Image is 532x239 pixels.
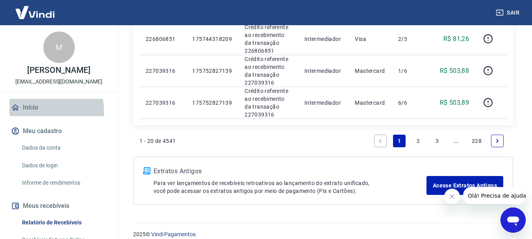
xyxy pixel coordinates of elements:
a: Next page [491,135,504,147]
a: Acesse Extratos Antigos [426,176,503,195]
a: Dados de login [19,157,108,174]
p: Mastercard [355,99,386,107]
p: 227039316 [146,99,180,107]
iframe: Fechar mensagem [444,189,460,204]
a: Page 228 [469,135,485,147]
a: Informe de rendimentos [19,175,108,191]
iframe: Botão para abrir a janela de mensagens [500,208,526,233]
a: Relatório de Recebíveis [19,215,108,231]
p: Intermediador [304,99,343,107]
button: Meus recebíveis [9,197,108,215]
p: Intermediador [304,35,343,43]
a: Início [9,99,108,116]
p: 226806851 [146,35,180,43]
a: Vindi Pagamentos [151,231,196,237]
a: Previous page [374,135,387,147]
p: R$ 503,89 [440,98,469,107]
ul: Pagination [371,132,507,150]
a: Page 2 [412,135,424,147]
a: Jump forward [450,135,462,147]
p: Crédito referente ao recebimento da transação 227039316 [245,87,292,119]
a: Page 3 [431,135,443,147]
p: [EMAIL_ADDRESS][DOMAIN_NAME] [15,78,102,86]
p: 227039316 [146,67,180,75]
p: Mastercard [355,67,386,75]
iframe: Mensagem da empresa [463,187,526,204]
p: 1/6 [398,67,421,75]
p: Visa [355,35,386,43]
p: Intermediador [304,67,343,75]
span: Olá! Precisa de ajuda? [5,6,66,12]
img: Vindi [9,0,61,24]
p: R$ 81,26 [443,34,469,44]
a: Page 1 is your current page [393,135,406,147]
p: 2025 © [133,230,513,239]
p: 175744318209 [192,35,232,43]
button: Meu cadastro [9,122,108,140]
p: 6/6 [398,99,421,107]
p: R$ 503,88 [440,66,469,76]
p: Crédito referente ao recebimento da transação 226806851 [245,23,292,55]
p: [PERSON_NAME] [27,66,90,74]
p: 175752827139 [192,99,232,107]
a: Dados da conta [19,140,108,156]
p: 2/3 [398,35,421,43]
p: Crédito referente ao recebimento da transação 227039316 [245,55,292,87]
p: 1 - 20 de 4541 [139,137,176,145]
p: Extratos Antigos [154,167,426,176]
img: ícone [143,167,150,174]
p: 175752827139 [192,67,232,75]
div: M [43,31,75,63]
button: Sair [494,6,523,20]
p: Para ver lançamentos de recebíveis retroativos ao lançamento do extrato unificado, você pode aces... [154,179,426,195]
